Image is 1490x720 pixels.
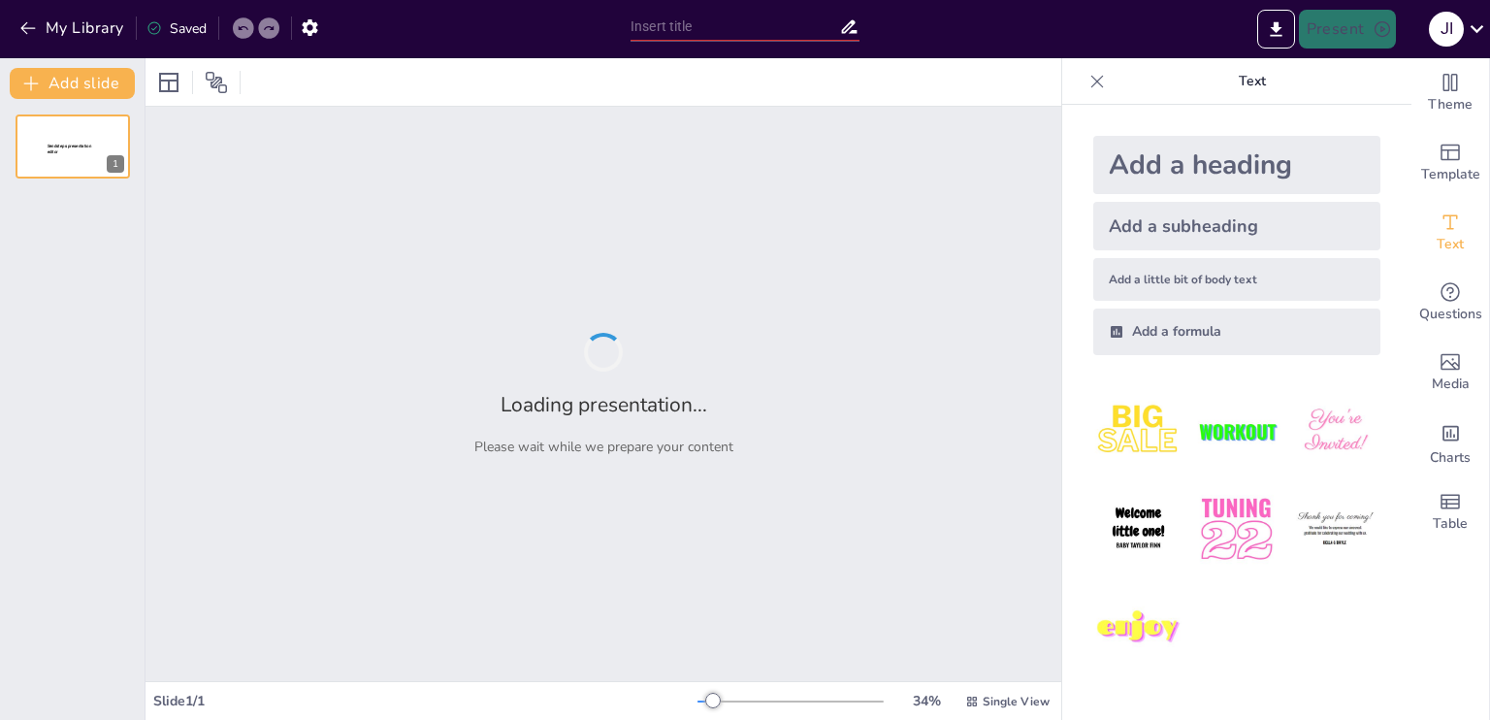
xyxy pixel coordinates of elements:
input: Insert title [631,13,839,41]
div: 1 [107,155,124,173]
div: Add a formula [1093,309,1380,355]
div: J I [1429,12,1464,47]
div: Get real-time input from your audience [1411,268,1489,338]
p: Please wait while we prepare your content [474,438,733,456]
span: Questions [1419,304,1482,325]
div: Add ready made slides [1411,128,1489,198]
span: Media [1432,374,1470,395]
span: Theme [1428,94,1473,115]
div: Add a little bit of body text [1093,258,1380,301]
img: 2.jpeg [1191,386,1281,476]
div: Change the overall theme [1411,58,1489,128]
span: Text [1437,234,1464,255]
img: 4.jpeg [1093,484,1183,574]
span: Sendsteps presentation editor [48,144,91,154]
div: Slide 1 / 1 [153,692,697,710]
img: 1.jpeg [1093,386,1183,476]
button: J I [1429,10,1464,49]
span: Position [205,71,228,94]
div: Add text boxes [1411,198,1489,268]
img: 3.jpeg [1290,386,1380,476]
span: Charts [1430,447,1471,469]
img: 5.jpeg [1191,484,1281,574]
div: Saved [146,19,207,38]
span: Table [1433,513,1468,535]
span: Template [1421,164,1480,185]
h2: Loading presentation... [501,391,707,418]
button: Add slide [10,68,135,99]
div: 34 % [903,692,950,710]
img: 7.jpeg [1093,583,1183,673]
div: Add a table [1411,477,1489,547]
div: Add images, graphics, shapes or video [1411,338,1489,408]
button: Export to PowerPoint [1257,10,1295,49]
div: Add charts and graphs [1411,408,1489,477]
p: Text [1113,58,1392,105]
span: Single View [983,694,1050,709]
button: Present [1299,10,1396,49]
img: 6.jpeg [1290,484,1380,574]
div: 1 [16,115,130,179]
div: Add a subheading [1093,202,1380,250]
button: My Library [15,13,132,44]
div: Layout [153,67,184,98]
div: Add a heading [1093,136,1380,194]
